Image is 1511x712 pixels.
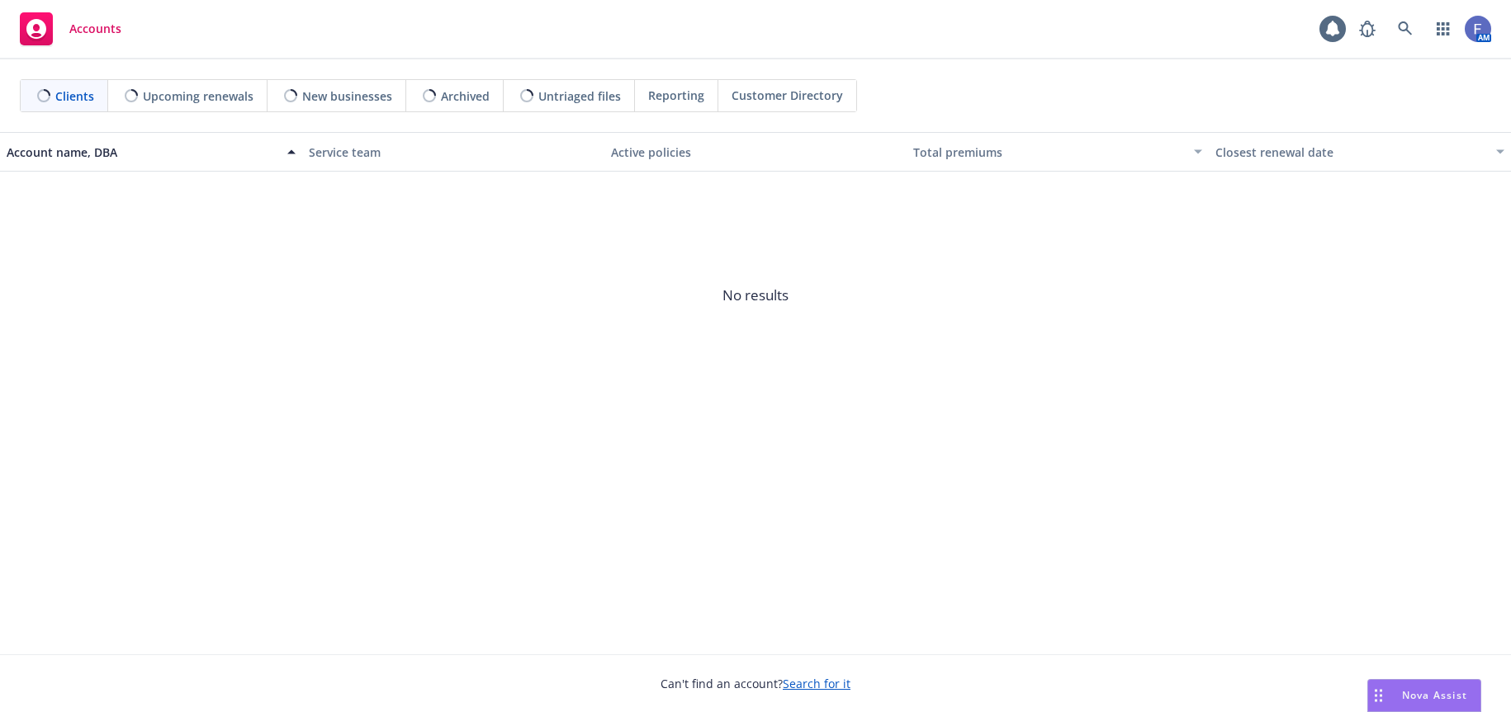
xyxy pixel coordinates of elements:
span: Accounts [69,22,121,35]
button: Active policies [604,132,907,172]
div: Service team [309,144,598,161]
a: Accounts [13,6,128,52]
a: Search [1389,12,1422,45]
button: Service team [302,132,604,172]
span: Archived [441,87,490,105]
span: Untriaged files [538,87,621,105]
a: Search for it [783,676,850,691]
div: Closest renewal date [1215,144,1486,161]
span: Upcoming renewals [143,87,253,105]
span: Can't find an account? [661,675,850,692]
div: Drag to move [1368,680,1389,711]
a: Switch app [1427,12,1460,45]
button: Total premiums [907,132,1209,172]
div: Active policies [611,144,900,161]
button: Closest renewal date [1209,132,1511,172]
span: New businesses [302,87,392,105]
span: Clients [55,87,94,105]
div: Total premiums [913,144,1184,161]
div: Account name, DBA [7,144,277,161]
span: Reporting [648,87,704,104]
button: Nova Assist [1367,679,1481,712]
span: Nova Assist [1402,688,1467,702]
span: Customer Directory [732,87,843,104]
img: photo [1465,16,1491,42]
a: Report a Bug [1351,12,1384,45]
